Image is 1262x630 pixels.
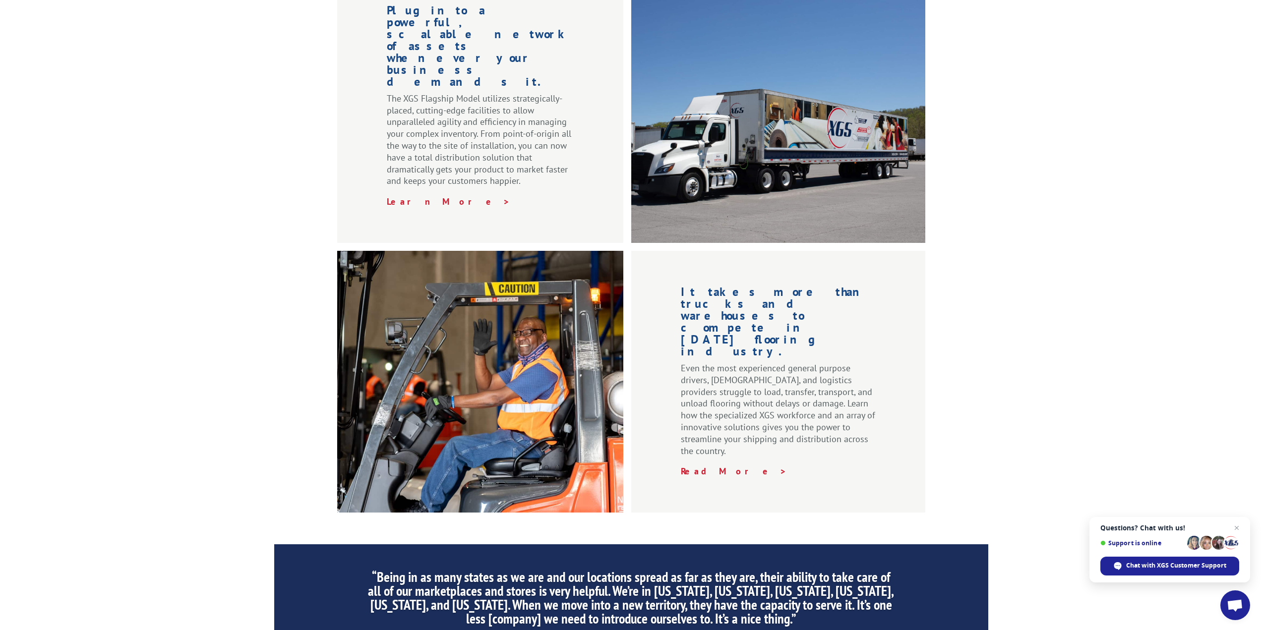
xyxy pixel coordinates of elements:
[681,286,876,362] h1: It takes more than trucks and warehouses to compete in [DATE] flooring industry.
[1100,524,1239,532] span: Questions? Chat with us!
[1100,557,1239,575] div: Chat with XGS Customer Support
[387,196,510,207] a: Learn More >
[1220,590,1250,620] div: Open chat
[1126,561,1226,570] span: Chat with XGS Customer Support
[681,465,787,477] a: Read More >
[387,4,574,93] h1: Plug into a powerful, scalable network of assets whenever your business demands it.
[387,93,574,196] p: The XGS Flagship Model utilizes strategically-placed, cutting-edge facilities to allow unparallel...
[1100,539,1184,547] span: Support is online
[681,362,876,465] p: Even the most experienced general purpose drivers, [DEMOGRAPHIC_DATA], and logistics providers st...
[1231,522,1243,534] span: Close chat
